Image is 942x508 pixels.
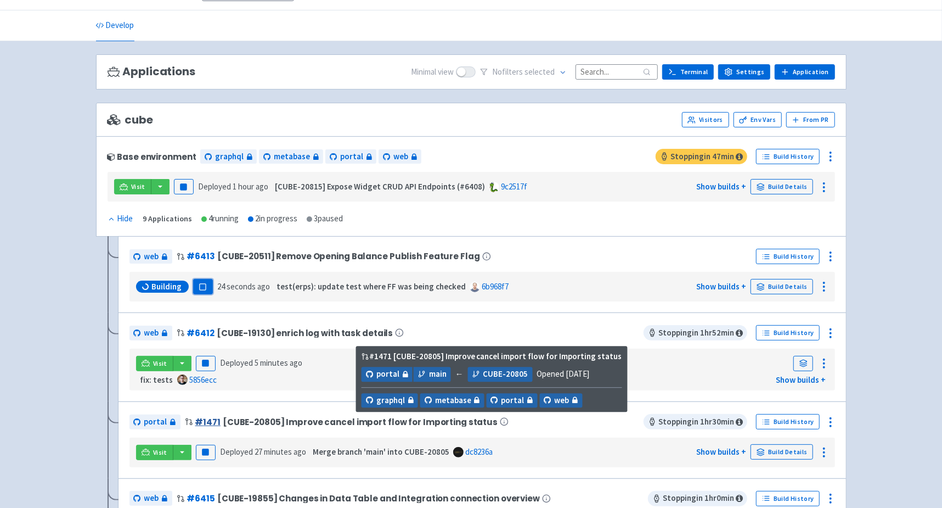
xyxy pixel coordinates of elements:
[108,152,196,161] div: Base environment
[248,213,298,225] div: 2 in progress
[435,394,471,407] span: metabase
[131,182,145,191] span: Visit
[143,213,193,225] div: 9 Applications
[307,213,343,225] div: 3 paused
[482,281,509,292] a: 6b968f7
[411,66,454,79] span: Minimal view
[217,281,270,292] time: 24 seconds ago
[96,10,134,41] a: Develop
[756,149,820,164] a: Build History
[537,369,590,379] span: Opened
[217,328,393,338] span: [CUBE-19130] enrich log with task details
[656,149,747,164] span: Stopping in 47 min
[379,149,421,164] a: web
[501,181,527,192] a: 9c2517f
[718,64,770,80] a: Settings
[217,494,540,503] span: [CUBE-19855] Changes in Data Table and Integration connection overview
[220,446,306,457] span: Deployed
[313,446,449,457] strong: Merge branch 'main' into CUBE-20805
[524,66,555,77] span: selected
[362,350,622,363] div: # 1471 [CUBE-20805] Improve cancel import flow for Importing status
[153,359,167,368] span: Visit
[108,114,153,126] span: cube
[129,249,172,264] a: web
[696,446,746,457] a: Show builds +
[756,414,820,429] a: Build History
[696,181,746,192] a: Show builds +
[648,491,747,506] span: Stopping in 1 hr 0 min
[129,326,172,340] a: web
[144,250,159,263] span: web
[325,149,376,164] a: portal
[393,150,408,163] span: web
[217,252,480,261] span: [CUBE-20511] Remove Opening Balance Publish Feature Flag
[468,367,533,382] a: CUBE-20805
[196,356,216,371] button: Pause
[751,444,813,460] a: Build Details
[144,327,159,339] span: web
[414,367,451,382] a: main
[152,281,182,292] span: Building
[555,394,569,407] span: web
[215,150,244,163] span: graphql
[108,65,195,78] h3: Applications
[233,181,268,192] time: 1 hour ago
[340,150,363,163] span: portal
[662,64,714,80] a: Terminal
[275,181,485,192] strong: [CUBE-20815] Expose Widget CRUD API Endpoints (#6408)
[501,394,524,407] span: portal
[200,149,257,164] a: graphql
[153,448,167,457] span: Visit
[144,416,167,428] span: portal
[174,179,194,194] button: Pause
[195,416,221,428] a: #1471
[734,112,782,127] a: Env Vars
[274,150,310,163] span: metabase
[455,368,464,381] span: ←
[566,369,590,379] time: [DATE]
[136,356,173,371] a: Visit
[644,414,747,429] span: Stopping in 1 hr 30 min
[108,213,134,225] button: Hide
[255,446,306,457] time: 27 minutes ago
[129,415,180,429] a: portal
[487,393,538,408] a: portal
[144,492,159,505] span: web
[259,149,323,164] a: metabase
[129,491,172,506] a: web
[193,279,213,294] button: Pause
[576,64,658,79] input: Search...
[483,368,528,381] span: CUBE-20805
[786,112,835,127] button: From PR
[255,358,302,368] time: 5 minutes ago
[187,250,215,262] a: #6413
[429,368,447,381] span: main
[196,445,216,460] button: Pause
[201,213,239,225] div: 4 running
[136,445,173,460] a: Visit
[644,325,747,340] span: Stopping in 1 hr 52 min
[223,417,498,427] span: [CUBE-20805] Improve cancel import flow for Importing status
[751,279,813,294] a: Build Details
[776,375,826,385] a: Show builds +
[376,368,399,381] span: portal
[220,358,302,368] span: Deployed
[198,181,268,192] span: Deployed
[696,281,746,292] a: Show builds +
[420,393,484,408] a: metabase
[775,64,834,80] a: Application
[108,213,133,225] div: Hide
[756,491,820,506] a: Build History
[362,393,418,408] a: graphql
[114,179,151,194] a: Visit
[751,179,813,194] a: Build Details
[465,446,493,457] a: dc8236a
[540,393,583,408] a: web
[492,66,555,79] span: No filter s
[187,327,215,339] a: #6412
[362,367,413,382] a: portal
[277,281,466,292] strong: test(erps): update test where FF was being checked
[189,375,217,385] a: 5856ecc
[376,394,405,407] span: graphql
[140,375,173,385] strong: fix: tests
